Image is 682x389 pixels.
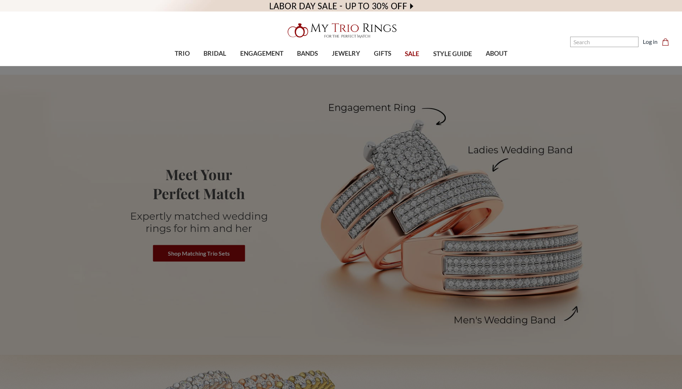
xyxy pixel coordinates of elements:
a: ABOUT [479,42,514,65]
a: SALE [398,42,426,66]
button: submenu toggle [258,65,265,66]
a: Cart with 0 items [662,37,673,46]
input: Search [570,37,638,47]
a: BANDS [290,42,325,65]
span: BRIDAL [203,49,226,58]
svg: cart.cart_preview [662,38,669,46]
img: My Trio Rings [284,19,399,42]
span: TRIO [175,49,190,58]
a: TRIO [168,42,197,65]
span: JEWELRY [332,49,360,58]
a: Log in [643,37,658,46]
span: ENGAGEMENT [240,49,283,58]
button: submenu toggle [342,65,349,66]
button: submenu toggle [379,65,386,66]
span: ABOUT [486,49,507,58]
a: GIFTS [367,42,398,65]
button: submenu toggle [179,65,186,66]
a: JEWELRY [325,42,367,65]
span: BANDS [297,49,318,58]
button: submenu toggle [211,65,219,66]
a: My Trio Rings [198,19,484,42]
button: submenu toggle [304,65,311,66]
a: ENGAGEMENT [233,42,290,65]
span: STYLE GUIDE [433,49,472,59]
button: submenu toggle [493,65,500,66]
span: SALE [405,49,419,59]
a: STYLE GUIDE [426,42,479,66]
span: GIFTS [374,49,391,58]
a: BRIDAL [197,42,233,65]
